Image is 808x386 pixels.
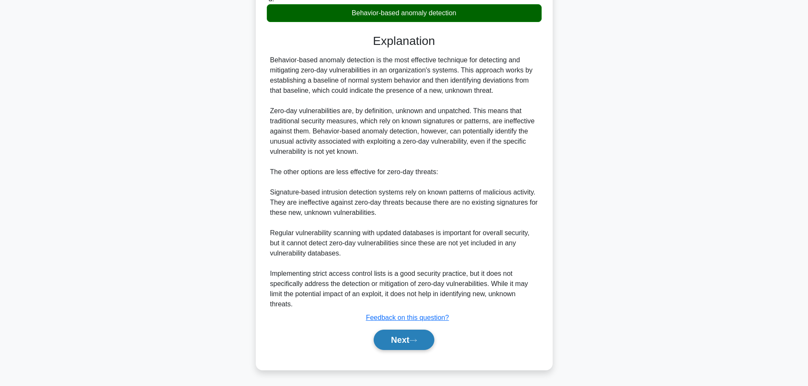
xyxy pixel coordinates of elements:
[366,314,449,321] a: Feedback on this question?
[374,330,434,350] button: Next
[270,55,538,309] div: Behavior-based anomaly detection is the most effective technique for detecting and mitigating zer...
[267,4,542,22] div: Behavior-based anomaly detection
[272,34,537,48] h3: Explanation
